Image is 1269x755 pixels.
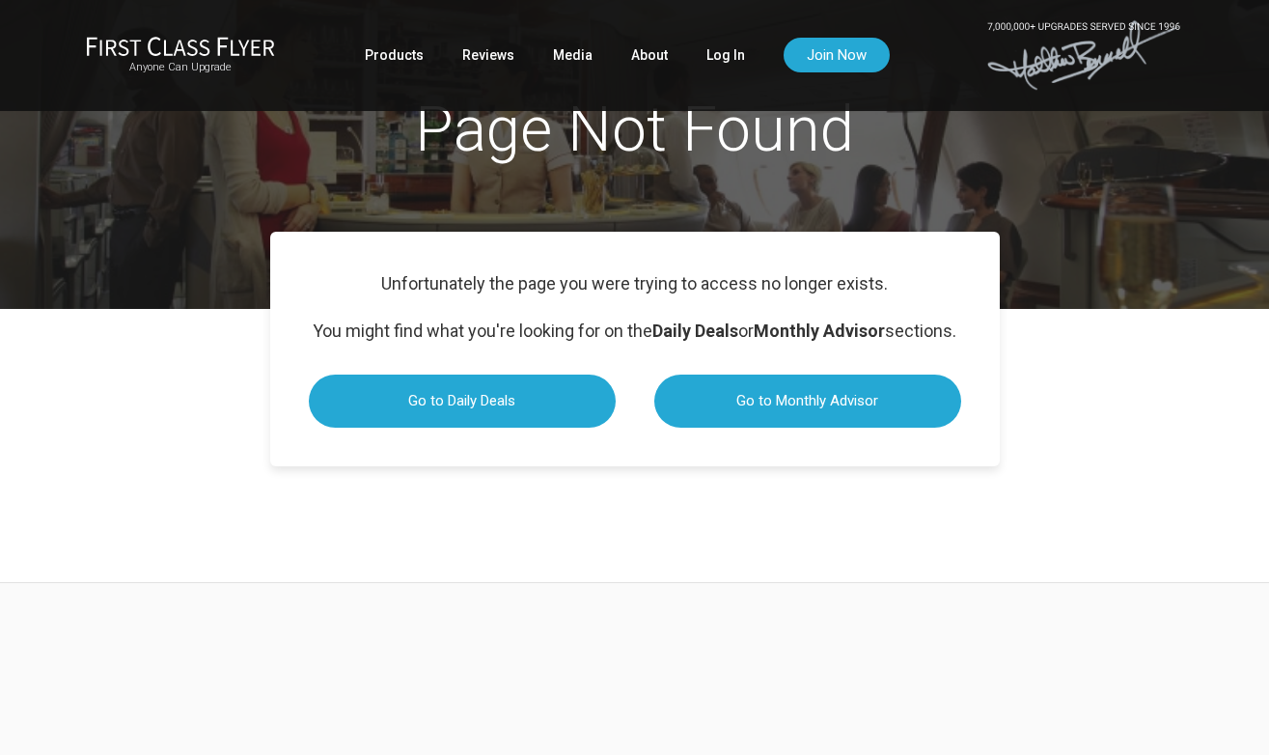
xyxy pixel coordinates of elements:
a: About [631,38,668,72]
a: Go to Monthly Advisor [654,375,961,428]
p: You might find what you're looking for on the or sections. [309,318,961,346]
span: Go to Monthly Advisor [736,392,878,409]
p: Unfortunately the page you were trying to access no longer exists. [309,270,961,298]
span: Go to Daily Deals [408,392,515,409]
a: Media [553,38,593,72]
a: Reviews [462,38,514,72]
a: Go to Daily Deals [309,375,616,428]
span: Page Not Found [415,94,854,166]
small: Anyone Can Upgrade [86,61,275,74]
strong: Daily Deals [652,321,738,341]
a: Log In [706,38,745,72]
a: Products [365,38,424,72]
strong: Monthly Advisor [754,321,885,341]
a: First Class FlyerAnyone Can Upgrade [86,36,275,74]
img: First Class Flyer [86,36,275,56]
a: Join Now [784,38,890,72]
